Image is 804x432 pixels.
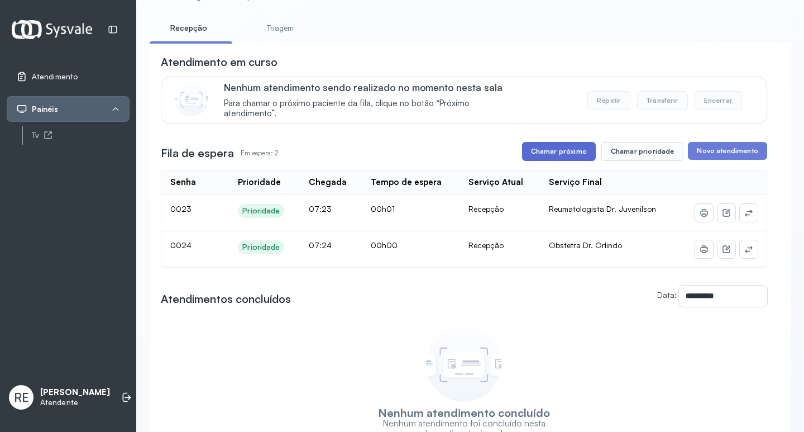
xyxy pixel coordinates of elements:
div: Prioridade [242,206,280,216]
button: Novo atendimento [688,142,767,160]
h3: Atendimentos concluídos [161,291,291,307]
div: Tempo de espera [371,177,442,188]
div: Chegada [309,177,347,188]
p: Atendente [40,398,110,407]
button: Chamar prioridade [601,142,684,161]
div: Serviço Final [549,177,602,188]
img: Imagem de empty state [426,326,501,402]
span: Para chamar o próximo paciente da fila, clique no botão “Próximo atendimento”. [224,98,519,120]
div: Prioridade [242,243,280,252]
button: Repetir [587,91,630,110]
p: Em espera: 2 [241,145,279,161]
span: Painéis [32,105,58,114]
span: 0023 [170,204,192,213]
span: Atendimento [32,72,78,82]
a: Recepção [150,19,228,37]
div: Prioridade [238,177,281,188]
div: Senha [170,177,196,188]
h3: Fila de espera [161,145,234,161]
h3: Nenhum atendimento concluído [378,407,550,418]
span: 07:24 [309,240,332,250]
div: Recepção [468,204,530,214]
img: Logotipo do estabelecimento [12,20,92,39]
p: [PERSON_NAME] [40,387,110,398]
a: Tv [32,129,130,143]
button: Encerrar [695,91,742,110]
div: Recepção [468,240,530,250]
p: Nenhum atendimento sendo realizado no momento nesta sala [224,82,519,93]
div: Tv [32,131,130,140]
span: 00h00 [371,240,398,250]
div: Serviço Atual [468,177,523,188]
a: Triagem [241,19,319,37]
img: Imagem de CalloutCard [175,83,208,116]
a: Atendimento [16,71,120,82]
span: Reumatologista Dr. Juvenilson [549,204,656,213]
button: Chamar próximo [522,142,596,161]
button: Transferir [637,91,688,110]
label: Data: [657,290,677,300]
span: 00h01 [371,204,395,213]
span: 0024 [170,240,192,250]
span: Obstetra Dr. Orlindo [549,240,622,250]
span: 07:23 [309,204,332,213]
h3: Atendimento em curso [161,54,277,70]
